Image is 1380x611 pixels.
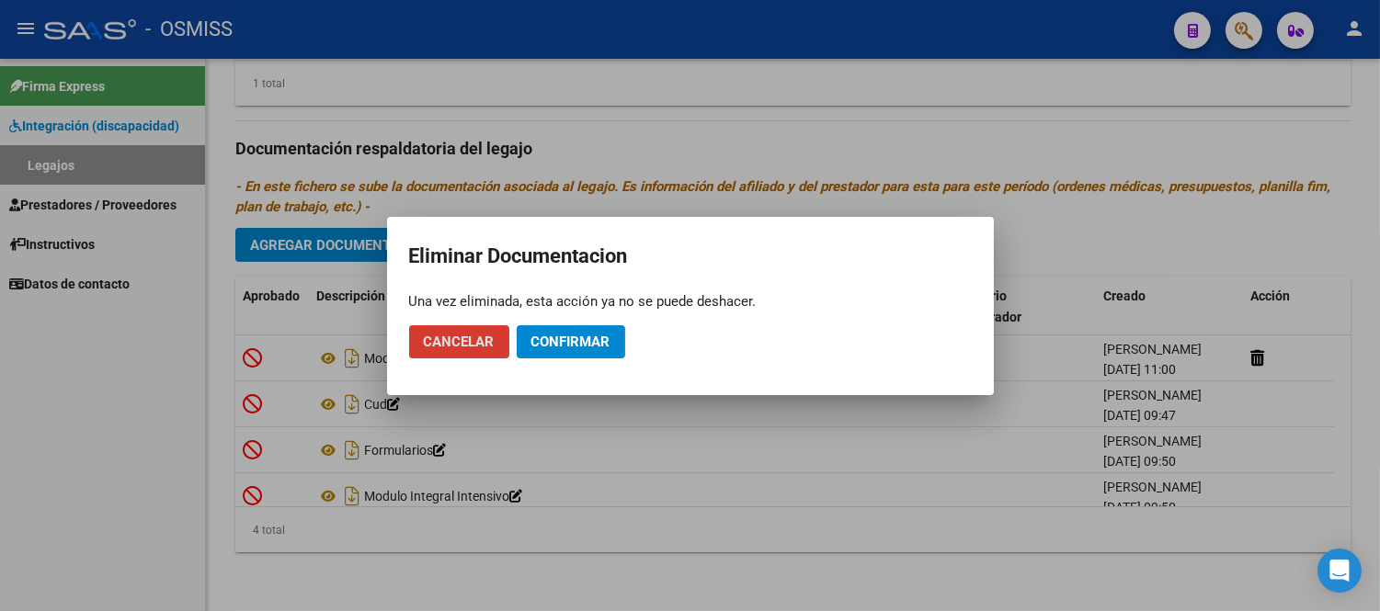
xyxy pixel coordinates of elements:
span: Confirmar [531,334,610,350]
h2: Eliminar Documentacion [409,239,972,274]
span: Cancelar [424,334,495,350]
button: Cancelar [409,325,509,358]
div: Una vez eliminada, esta acción ya no se puede deshacer. [409,292,972,311]
button: Confirmar [517,325,625,358]
div: Open Intercom Messenger [1317,549,1362,593]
